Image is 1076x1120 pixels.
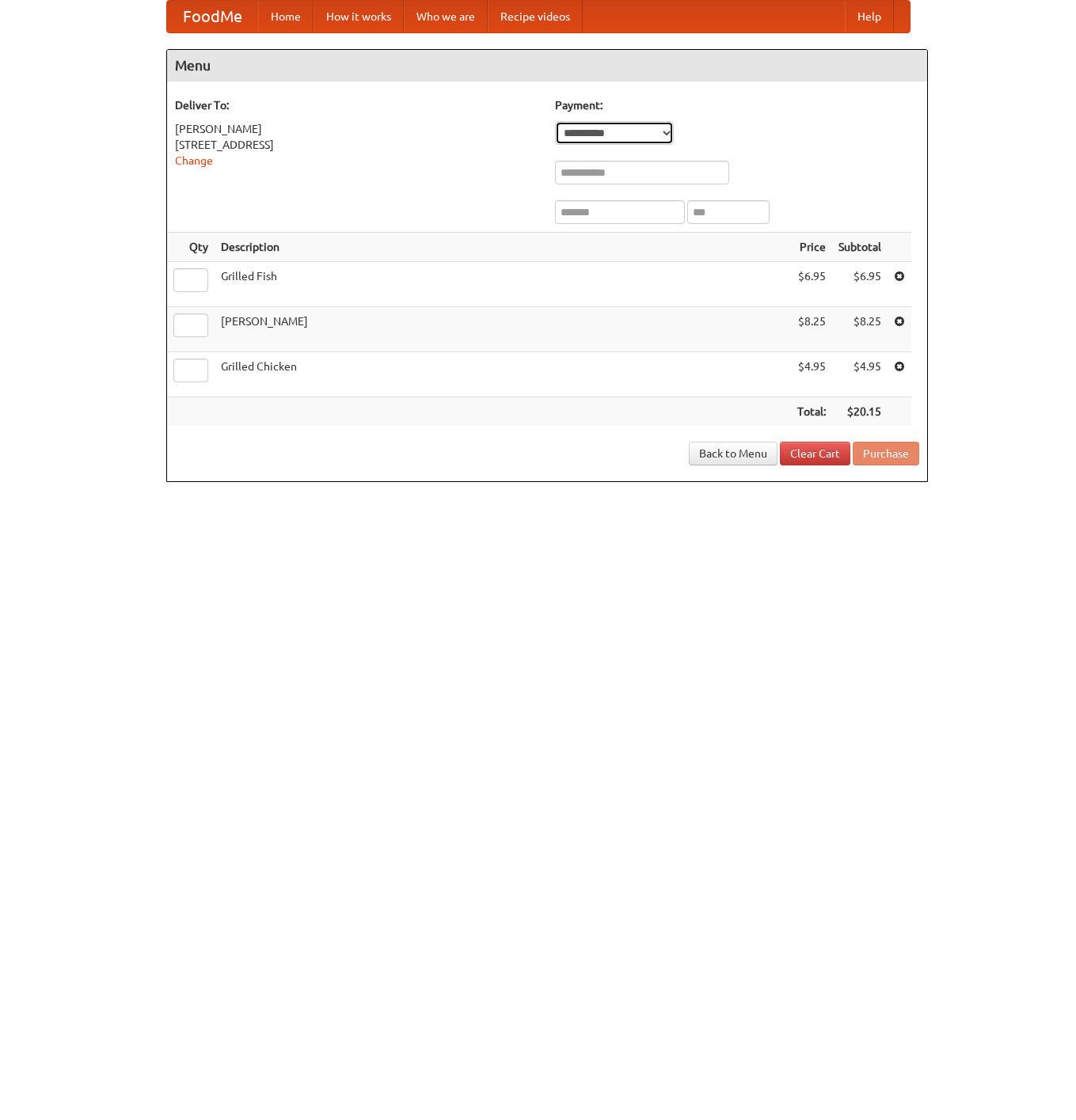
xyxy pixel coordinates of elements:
a: Help [845,1,894,32]
h4: Menu [167,50,927,82]
th: Qty [167,233,215,262]
a: Home [258,1,314,32]
a: Recipe videos [488,1,583,32]
td: $6.95 [832,262,888,307]
button: Purchase [853,442,919,465]
th: $20.15 [832,397,888,427]
td: $4.95 [832,352,888,397]
td: $8.25 [832,307,888,352]
td: $4.95 [791,352,832,397]
a: Change [175,154,213,167]
div: [PERSON_NAME] [175,121,539,137]
a: FoodMe [167,1,258,32]
td: Grilled Chicken [215,352,791,397]
td: $6.95 [791,262,832,307]
a: Clear Cart [780,442,850,465]
div: [STREET_ADDRESS] [175,137,539,153]
h5: Payment: [555,97,919,113]
a: How it works [314,1,404,32]
th: Price [791,233,832,262]
td: $8.25 [791,307,832,352]
h5: Deliver To: [175,97,539,113]
a: Who we are [404,1,488,32]
th: Total: [791,397,832,427]
a: Back to Menu [689,442,778,465]
td: [PERSON_NAME] [215,307,791,352]
th: Description [215,233,791,262]
th: Subtotal [832,233,888,262]
td: Grilled Fish [215,262,791,307]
